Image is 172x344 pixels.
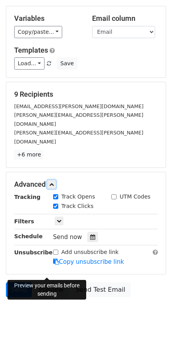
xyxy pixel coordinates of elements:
[92,14,158,23] h5: Email column
[14,57,44,70] a: Load...
[53,234,82,241] span: Send now
[70,282,130,297] a: Send Test Email
[14,103,144,109] small: [EMAIL_ADDRESS][PERSON_NAME][DOMAIN_NAME]
[14,26,62,38] a: Copy/paste...
[57,57,77,70] button: Save
[6,282,32,297] a: Send
[14,46,48,54] a: Templates
[14,130,143,145] small: [PERSON_NAME][EMAIL_ADDRESS][PERSON_NAME][DOMAIN_NAME]
[61,193,95,201] label: Track Opens
[14,14,80,23] h5: Variables
[61,202,94,210] label: Track Clicks
[14,90,158,99] h5: 9 Recipients
[53,258,124,265] a: Copy unsubscribe link
[14,218,34,224] strong: Filters
[14,150,44,160] a: +6 more
[14,233,43,239] strong: Schedule
[14,194,41,200] strong: Tracking
[133,306,172,344] iframe: Chat Widget
[14,180,158,189] h5: Advanced
[61,248,119,256] label: Add unsubscribe link
[14,112,143,127] small: [PERSON_NAME][EMAIL_ADDRESS][PERSON_NAME][DOMAIN_NAME]
[14,249,53,256] strong: Unsubscribe
[120,193,150,201] label: UTM Codes
[7,280,86,300] div: Preview your emails before sending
